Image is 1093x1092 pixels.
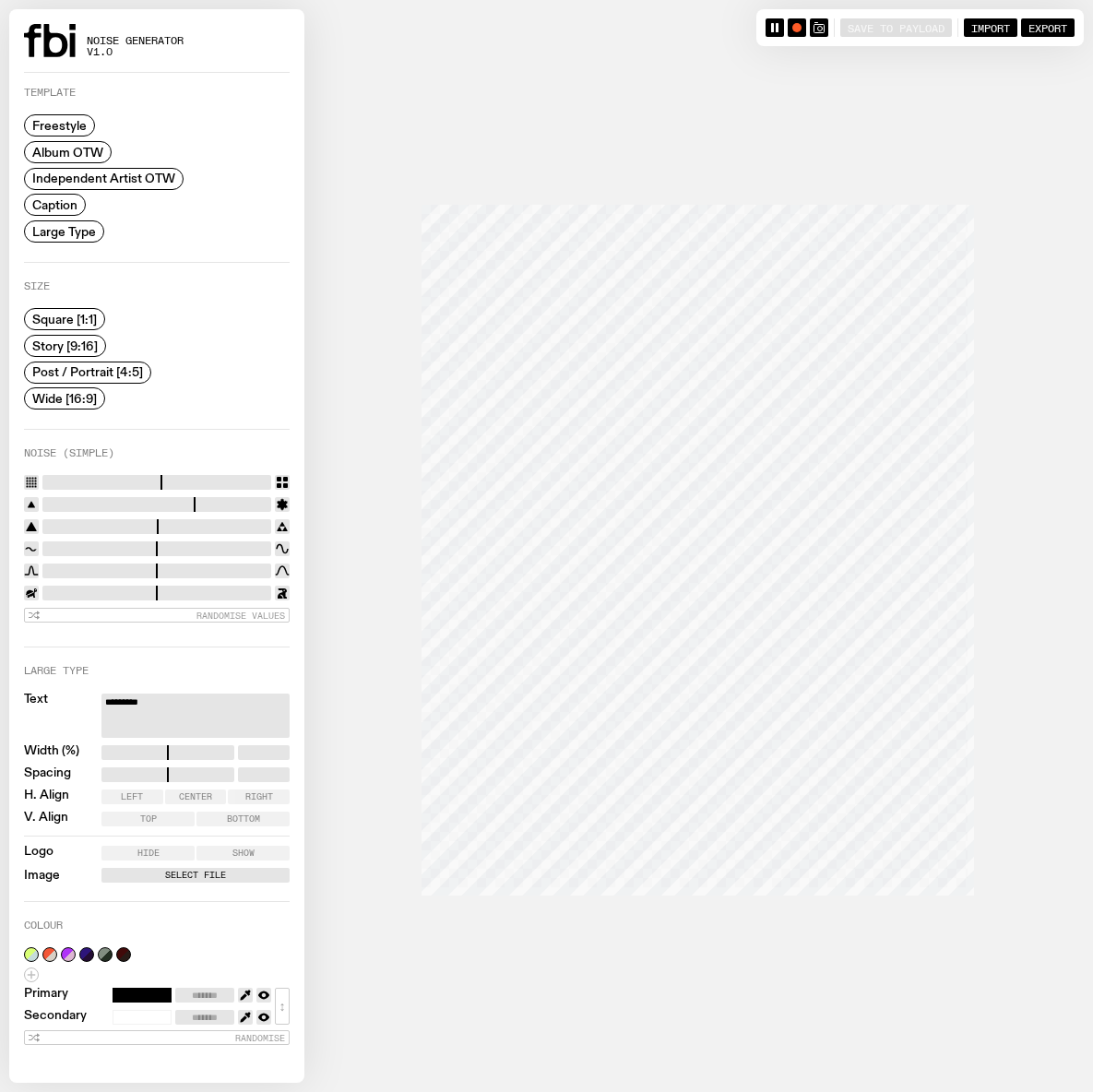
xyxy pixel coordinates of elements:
[137,849,160,858] span: Hide
[24,666,89,676] label: Large Type
[24,846,53,861] label: Logo
[32,392,97,406] span: Wide [16:9]
[24,745,79,760] label: Width (%)
[227,814,260,824] span: Bottom
[121,792,143,801] span: Left
[32,365,143,379] span: Post / Portrait [4:5]
[1021,18,1075,37] button: Export
[32,145,103,159] span: Album OTW
[32,172,175,185] span: Independent Artist OTW
[24,448,114,458] label: Noise (Simple)
[140,814,157,824] span: Top
[24,870,60,882] label: Image
[235,1033,285,1043] span: Randomise
[196,611,285,621] span: Randomise Values
[964,18,1017,37] button: Import
[24,988,68,1003] label: Primary
[1028,21,1067,33] span: Export
[275,988,290,1025] button: ↕
[24,281,50,291] label: Size
[105,868,286,883] label: Select File
[245,792,273,801] span: Right
[24,789,69,804] label: H. Align
[840,18,952,37] button: Save to Payload
[32,338,98,352] span: Story [9:16]
[32,198,77,212] span: Caption
[32,313,97,326] span: Square [1:1]
[971,21,1010,33] span: Import
[87,47,184,57] span: v1.0
[32,224,96,238] span: Large Type
[179,792,212,801] span: Center
[848,21,944,33] span: Save to Payload
[232,849,255,858] span: Show
[24,88,76,98] label: Template
[24,694,48,738] label: Text
[24,812,68,826] label: V. Align
[24,920,63,931] label: Colour
[32,119,87,133] span: Freestyle
[24,767,71,782] label: Spacing
[24,1010,87,1025] label: Secondary
[24,608,290,623] button: Randomise Values
[87,36,184,46] span: Noise Generator
[24,1030,290,1045] button: Randomise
